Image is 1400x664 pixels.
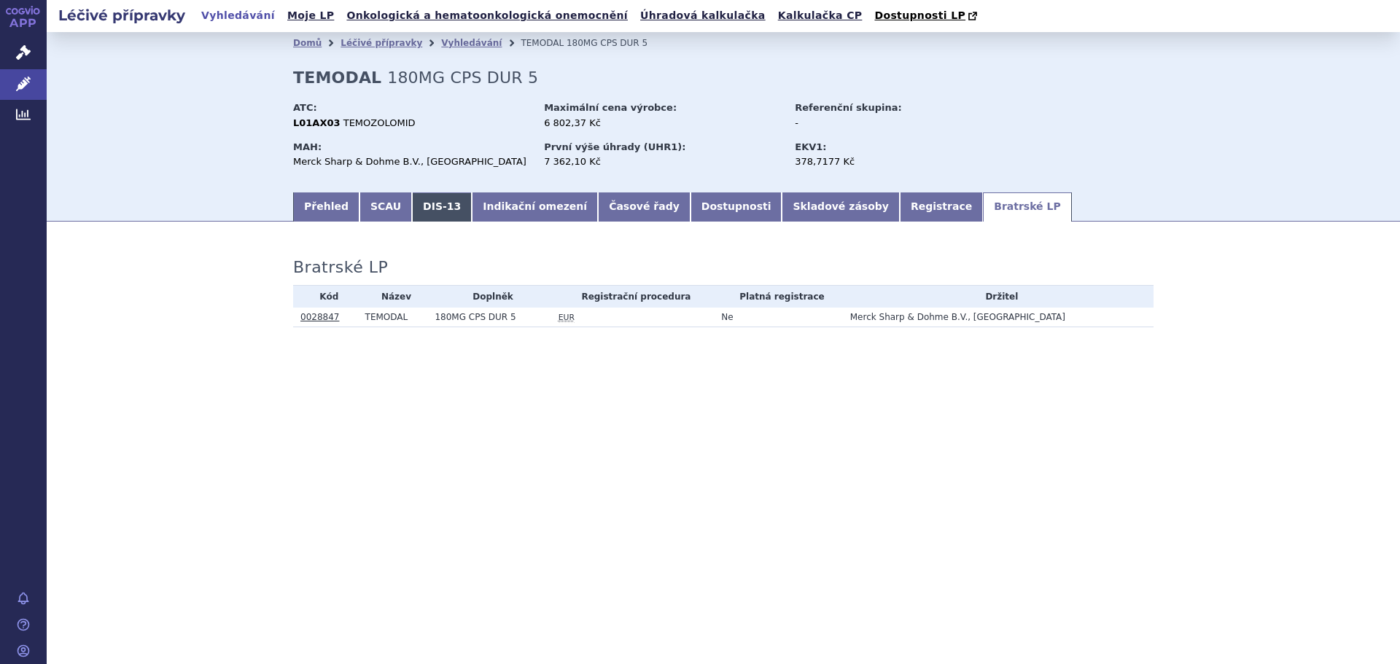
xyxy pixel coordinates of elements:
td: Ne [714,308,843,327]
a: Dostupnosti [691,192,782,222]
th: Název [358,286,428,308]
a: Přehled [293,192,359,222]
th: Kód [293,286,358,308]
span: TEMOZOLOMID [343,117,416,128]
a: Vyhledávání [441,38,502,48]
div: 7 362,10 Kč [544,155,781,168]
div: Merck Sharp & Dohme B.V., [GEOGRAPHIC_DATA] [293,155,530,168]
td: Merck Sharp & Dohme B.V., [GEOGRAPHIC_DATA] [843,308,1154,327]
a: Skladové zásoby [782,192,899,222]
th: Registrační procedura [551,286,715,308]
a: Registrace [900,192,983,222]
a: SCAU [359,192,412,222]
strong: Maximální cena výrobce: [544,102,677,113]
a: Úhradová kalkulačka [636,6,770,26]
a: Bratrské LP [983,192,1071,222]
td: TEMODAL [358,308,428,327]
th: Platná registrace [714,286,843,308]
a: Domů [293,38,322,48]
a: Moje LP [283,6,338,26]
a: Časové řady [598,192,691,222]
h3: Bratrské LP [293,258,388,277]
td: 180MG CPS DUR 5 [427,308,551,327]
h2: Léčivé přípravky [47,5,197,26]
strong: Referenční skupina: [795,102,901,113]
th: Doplněk [427,286,551,308]
span: 180MG CPS DUR 5 [387,69,538,87]
a: Dostupnosti LP [870,6,984,26]
strong: EKV1: [795,141,826,152]
th: Držitel [843,286,1154,308]
strong: První výše úhrady (UHR1): [544,141,685,152]
a: Kalkulačka CP [774,6,867,26]
strong: L01AX03 [293,117,341,128]
strong: MAH: [293,141,322,152]
a: Indikační omezení [472,192,598,222]
strong: ATC: [293,102,317,113]
a: 0028847 [300,312,339,322]
abbr: registrace centralizovaným postupem Společenství (s vyjimkou orphans) [559,313,575,323]
span: 180MG CPS DUR 5 [567,38,647,48]
div: 378,7177 Kč [795,155,959,168]
a: Léčivé přípravky [341,38,422,48]
strong: TEMODAL [293,69,381,87]
a: Vyhledávání [197,6,279,26]
a: Onkologická a hematoonkologická onemocnění [342,6,632,26]
div: - [795,117,959,130]
a: DIS-13 [412,192,472,222]
span: TEMODAL [521,38,564,48]
span: Dostupnosti LP [874,9,965,21]
div: 6 802,37 Kč [544,117,781,130]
